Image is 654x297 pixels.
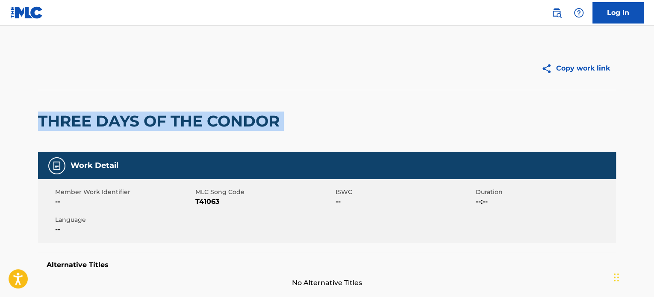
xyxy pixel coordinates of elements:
[611,256,654,297] iframe: Chat Widget
[336,197,474,207] span: --
[47,261,607,269] h5: Alternative Titles
[548,4,565,21] a: Public Search
[535,58,616,79] button: Copy work link
[541,63,556,74] img: Copy work link
[55,188,193,197] span: Member Work Identifier
[55,215,193,224] span: Language
[10,6,43,19] img: MLC Logo
[476,197,614,207] span: --:--
[195,197,333,207] span: T41063
[574,8,584,18] img: help
[195,188,333,197] span: MLC Song Code
[592,2,644,24] a: Log In
[55,197,193,207] span: --
[38,278,616,288] span: No Alternative Titles
[55,224,193,235] span: --
[71,161,118,171] h5: Work Detail
[551,8,562,18] img: search
[52,161,62,171] img: Work Detail
[476,188,614,197] span: Duration
[570,4,587,21] div: Help
[614,265,619,290] div: Drag
[336,188,474,197] span: ISWC
[38,112,284,131] h2: THREE DAYS OF THE CONDOR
